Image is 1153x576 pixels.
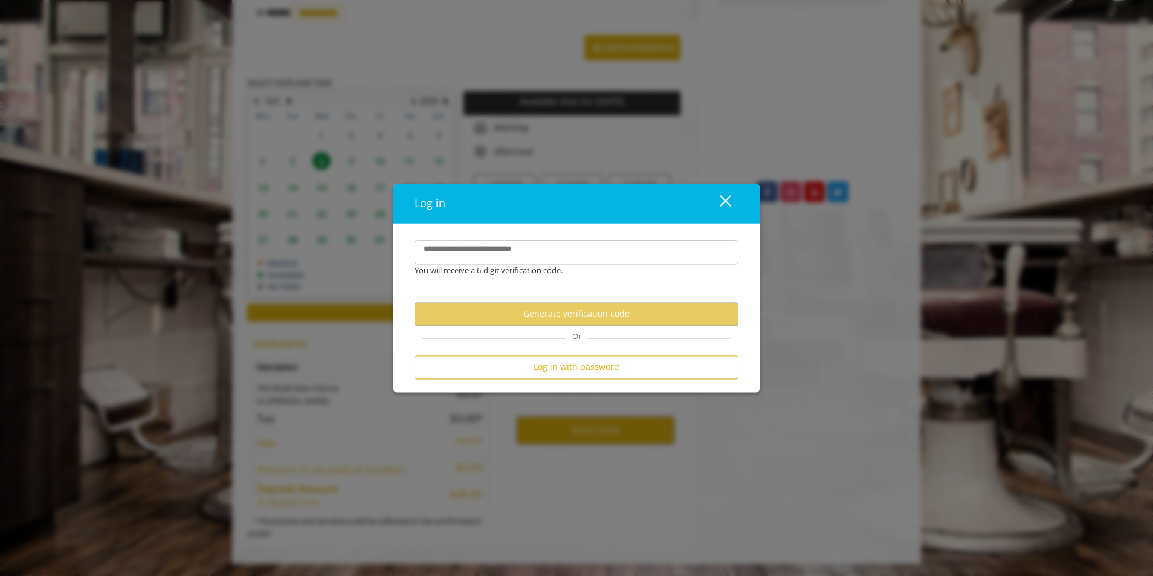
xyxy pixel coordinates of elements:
span: Or [566,331,587,341]
button: Generate verification code [415,302,738,326]
span: Log in [415,196,445,210]
button: close dialog [697,191,738,216]
div: close dialog [706,195,730,213]
button: Log in with password [415,355,738,379]
div: You will receive a 6-digit verification code. [405,264,729,277]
